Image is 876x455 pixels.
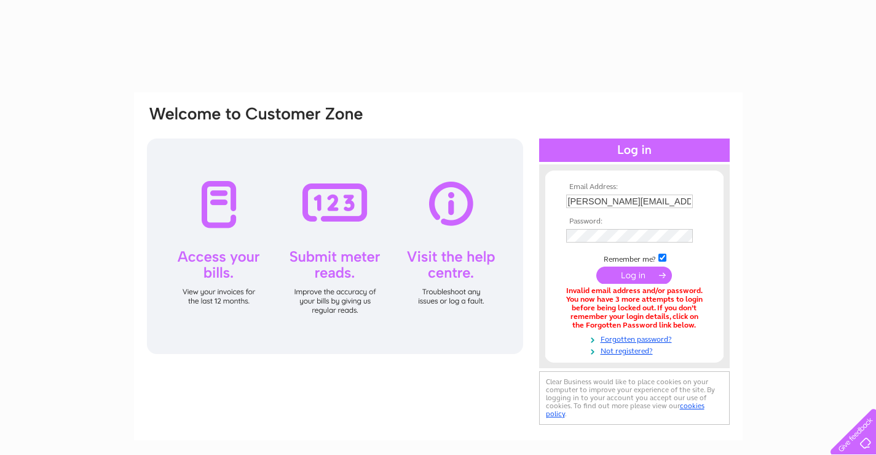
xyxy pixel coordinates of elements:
div: Invalid email address and/or password. You now have 3 more attempts to login before being locked ... [566,287,703,329]
td: Remember me? [563,252,706,264]
input: Submit [596,267,672,284]
a: Forgotten password? [566,332,706,344]
div: Clear Business would like to place cookies on your computer to improve your experience of the sit... [539,371,730,425]
th: Email Address: [563,183,706,191]
a: cookies policy [546,401,704,418]
th: Password: [563,217,706,226]
a: Not registered? [566,344,706,356]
